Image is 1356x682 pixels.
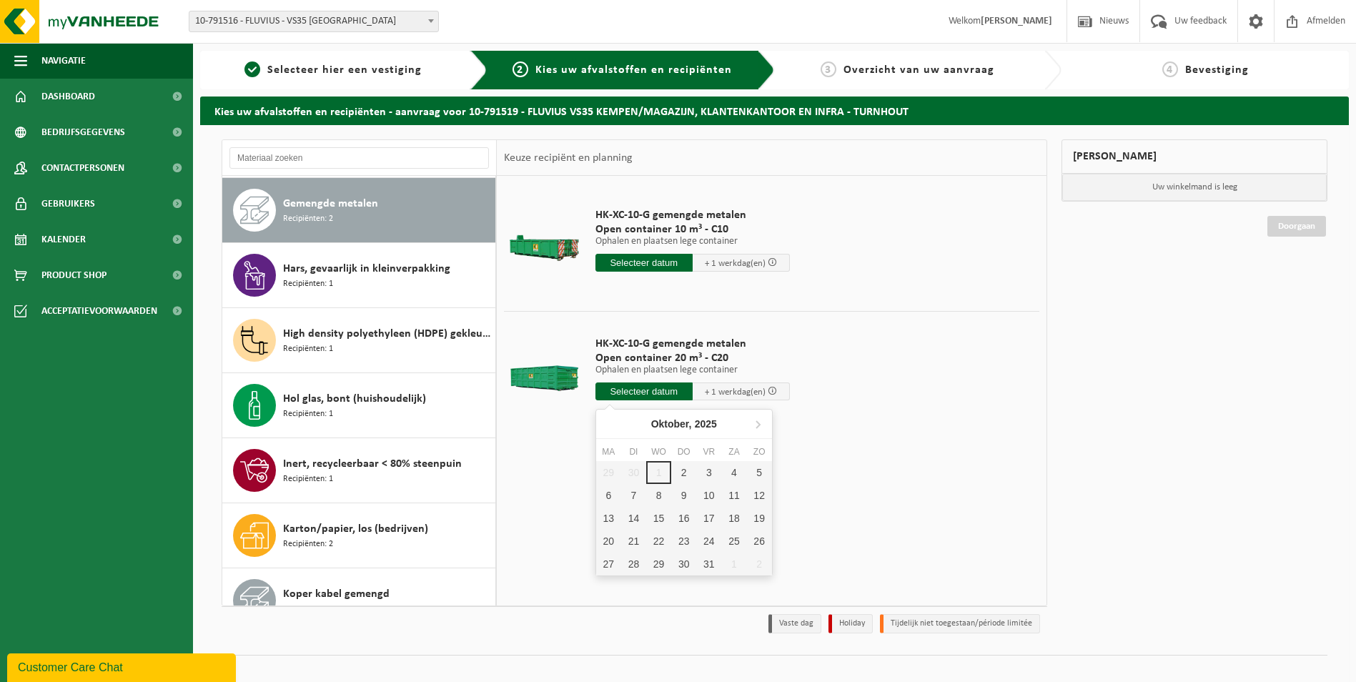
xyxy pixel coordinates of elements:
[747,507,772,530] div: 19
[880,614,1040,633] li: Tijdelijk niet toegestaan/période limitée
[535,64,732,76] span: Kies uw afvalstoffen en recipiënten
[283,390,426,407] span: Hol glas, bont (huishoudelijk)
[621,553,646,575] div: 28
[596,553,621,575] div: 27
[646,445,671,459] div: wo
[283,195,378,212] span: Gemengde metalen
[621,484,646,507] div: 7
[189,11,439,32] span: 10-791516 - FLUVIUS - VS35 KEMPEN
[1062,174,1327,201] p: Uw winkelmand is leeg
[283,585,390,603] span: Koper kabel gemengd
[596,507,621,530] div: 13
[721,445,746,459] div: za
[595,237,790,247] p: Ophalen en plaatsen lege container
[595,208,790,222] span: HK-XC-10-G gemengde metalen
[41,186,95,222] span: Gebruikers
[283,407,333,421] span: Recipiënten: 1
[189,11,438,31] span: 10-791516 - FLUVIUS - VS35 KEMPEN
[41,79,95,114] span: Dashboard
[283,603,333,616] span: Recipiënten: 1
[821,61,836,77] span: 3
[41,293,157,329] span: Acceptatievoorwaarden
[695,419,717,429] i: 2025
[229,147,489,169] input: Materiaal zoeken
[513,61,528,77] span: 2
[1185,64,1249,76] span: Bevestiging
[283,455,462,473] span: Inert, recycleerbaar < 80% steenpuin
[1267,216,1326,237] a: Doorgaan
[696,484,721,507] div: 10
[41,43,86,79] span: Navigatie
[828,614,873,633] li: Holiday
[721,484,746,507] div: 11
[646,553,671,575] div: 29
[595,337,790,351] span: HK-XC-10-G gemengde metalen
[41,114,125,150] span: Bedrijfsgegevens
[705,259,766,268] span: + 1 werkdag(en)
[497,140,640,176] div: Keuze recipiënt en planning
[222,438,496,503] button: Inert, recycleerbaar < 80% steenpuin Recipiënten: 1
[646,507,671,530] div: 15
[646,530,671,553] div: 22
[595,222,790,237] span: Open container 10 m³ - C10
[721,507,746,530] div: 18
[7,651,239,682] iframe: chat widget
[747,484,772,507] div: 12
[41,150,124,186] span: Contactpersonen
[283,342,333,356] span: Recipiënten: 1
[696,507,721,530] div: 17
[747,445,772,459] div: zo
[671,445,696,459] div: do
[41,257,107,293] span: Product Shop
[283,260,450,277] span: Hars, gevaarlijk in kleinverpakking
[768,614,821,633] li: Vaste dag
[222,568,496,633] button: Koper kabel gemengd Recipiënten: 1
[222,503,496,568] button: Karton/papier, los (bedrijven) Recipiënten: 2
[621,507,646,530] div: 14
[267,64,422,76] span: Selecteer hier een vestiging
[645,412,723,435] div: Oktober,
[747,530,772,553] div: 26
[1162,61,1178,77] span: 4
[671,461,696,484] div: 2
[222,373,496,438] button: Hol glas, bont (huishoudelijk) Recipiënten: 1
[843,64,994,76] span: Overzicht van uw aanvraag
[596,484,621,507] div: 6
[671,507,696,530] div: 16
[200,97,1349,124] h2: Kies uw afvalstoffen en recipiënten - aanvraag voor 10-791519 - FLUVIUS VS35 KEMPEN/MAGAZIJN, KLA...
[595,365,790,375] p: Ophalen en plaatsen lege container
[747,461,772,484] div: 5
[721,461,746,484] div: 4
[705,387,766,397] span: + 1 werkdag(en)
[244,61,260,77] span: 1
[595,254,693,272] input: Selecteer datum
[671,530,696,553] div: 23
[671,484,696,507] div: 9
[283,212,333,226] span: Recipiënten: 2
[596,530,621,553] div: 20
[283,520,428,538] span: Karton/papier, los (bedrijven)
[595,351,790,365] span: Open container 20 m³ - C20
[595,382,693,400] input: Selecteer datum
[621,530,646,553] div: 21
[283,277,333,291] span: Recipiënten: 1
[646,484,671,507] div: 8
[696,530,721,553] div: 24
[283,538,333,551] span: Recipiënten: 2
[596,445,621,459] div: ma
[696,461,721,484] div: 3
[981,16,1052,26] strong: [PERSON_NAME]
[207,61,459,79] a: 1Selecteer hier een vestiging
[747,553,772,575] div: 2
[222,178,496,243] button: Gemengde metalen Recipiënten: 2
[696,553,721,575] div: 31
[222,243,496,308] button: Hars, gevaarlijk in kleinverpakking Recipiënten: 1
[1061,139,1327,174] div: [PERSON_NAME]
[671,553,696,575] div: 30
[283,473,333,486] span: Recipiënten: 1
[222,308,496,373] button: High density polyethyleen (HDPE) gekleurd Recipiënten: 1
[721,530,746,553] div: 25
[696,445,721,459] div: vr
[621,445,646,459] div: di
